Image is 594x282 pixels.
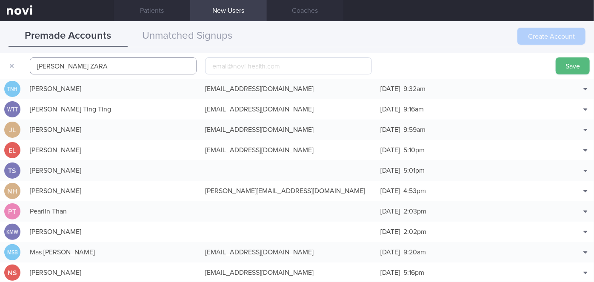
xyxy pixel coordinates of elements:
[26,203,201,220] div: Pearlin Than
[380,228,400,235] span: [DATE]
[26,244,201,261] div: Mas [PERSON_NAME]
[6,224,19,240] div: KMW
[26,162,201,179] div: [PERSON_NAME]
[26,182,201,199] div: [PERSON_NAME]
[26,121,201,138] div: [PERSON_NAME]
[380,249,400,256] span: [DATE]
[403,106,424,113] span: 9:16am
[205,57,372,74] input: email@novi-health.com
[380,269,400,276] span: [DATE]
[380,208,400,215] span: [DATE]
[403,167,425,174] span: 5:01pm
[201,101,376,118] div: [EMAIL_ADDRESS][DOMAIN_NAME]
[201,264,376,281] div: [EMAIL_ADDRESS][DOMAIN_NAME]
[380,106,400,113] span: [DATE]
[403,269,424,276] span: 5:16pm
[4,162,20,179] div: TS
[403,228,426,235] span: 2:02pm
[6,101,19,118] div: WTT
[380,167,400,174] span: [DATE]
[30,57,197,74] input: John Doe
[4,265,20,281] div: NS
[380,147,400,154] span: [DATE]
[403,208,426,215] span: 2:03pm
[4,203,20,220] div: PT
[201,121,376,138] div: [EMAIL_ADDRESS][DOMAIN_NAME]
[403,147,425,154] span: 5:10pm
[403,126,426,133] span: 9:59am
[403,249,426,256] span: 9:20am
[4,122,20,138] div: JL
[201,182,376,199] div: [PERSON_NAME][EMAIL_ADDRESS][DOMAIN_NAME]
[201,244,376,261] div: [EMAIL_ADDRESS][DOMAIN_NAME]
[380,85,400,92] span: [DATE]
[26,142,201,159] div: [PERSON_NAME]
[6,81,19,97] div: TNH
[9,26,128,47] button: Premade Accounts
[403,188,426,194] span: 4:53pm
[556,57,590,74] button: Save
[6,244,19,261] div: MSB
[26,264,201,281] div: [PERSON_NAME]
[26,80,201,97] div: [PERSON_NAME]
[4,183,20,199] div: NH
[403,85,426,92] span: 9:32am
[201,142,376,159] div: [EMAIL_ADDRESS][DOMAIN_NAME]
[26,223,201,240] div: [PERSON_NAME]
[128,26,247,47] button: Unmatched Signups
[4,142,20,159] div: EL
[380,188,400,194] span: [DATE]
[380,126,400,133] span: [DATE]
[201,80,376,97] div: [EMAIL_ADDRESS][DOMAIN_NAME]
[26,101,201,118] div: [PERSON_NAME] Ting Ting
